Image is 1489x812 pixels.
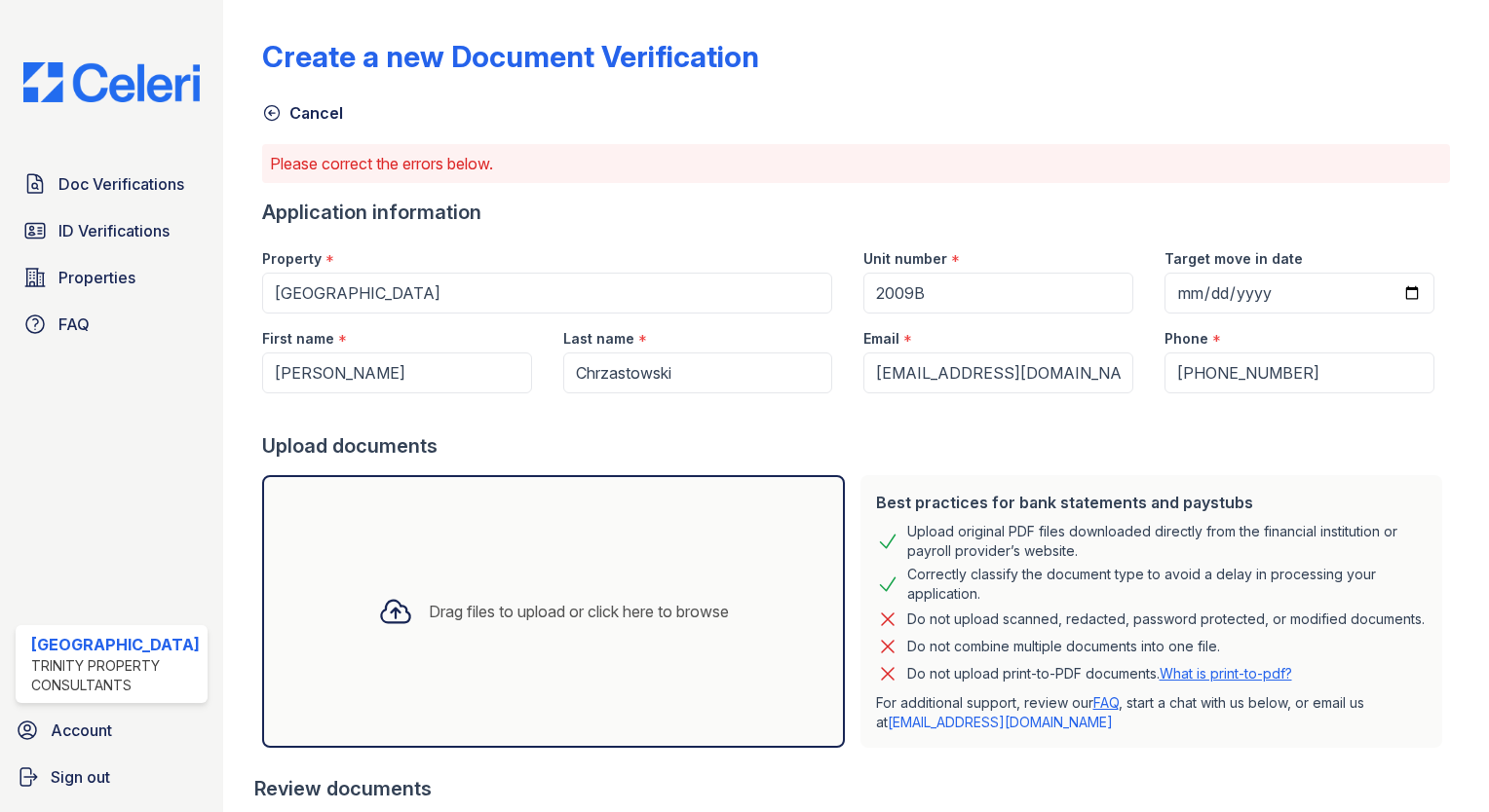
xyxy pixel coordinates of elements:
a: [EMAIL_ADDRESS][DOMAIN_NAME] [888,714,1113,730]
div: Do not upload scanned, redacted, password protected, or modified documents. [907,608,1425,631]
a: ID Verifications [16,211,208,250]
div: Correctly classify the document type to avoid a delay in processing your application. [907,565,1428,604]
div: Do not combine multiple documents into one file. [907,635,1220,658]
div: Drag files to upload or click here to browse [429,600,729,623]
label: Last name [563,329,634,349]
label: Phone [1164,329,1208,349]
span: FAQ [58,313,90,336]
div: Trinity Property Consultants [31,656,200,695]
div: Application information [262,199,1450,226]
label: Target move in date [1164,249,1303,269]
div: Review documents [254,775,1450,802]
a: What is print-to-pdf? [1160,665,1292,682]
p: For additional support, review our , start a chat with us below, or email us at [876,693,1428,732]
label: Email [863,329,899,349]
span: ID Verifications [58,219,170,242]
a: Sign out [8,757,215,796]
label: First name [262,329,334,349]
span: Sign out [51,765,110,789]
label: Unit number [863,249,947,269]
a: Cancel [262,101,343,125]
span: Doc Verifications [58,172,184,196]
div: Best practices for bank statements and paystubs [876,491,1428,514]
label: Property [262,249,322,269]
a: FAQ [1093,694,1119,711]
a: FAQ [16,305,208,344]
div: [GEOGRAPHIC_DATA] [31,633,200,656]
span: Properties [58,266,135,289]
span: Account [51,719,112,742]
a: Properties [16,258,208,297]
div: Create a new Document Verification [262,39,759,74]
p: Please correct the errors below. [270,152,1442,175]
p: Do not upload print-to-PDF documents. [907,664,1292,683]
div: Upload documents [262,432,1450,460]
a: Doc Verifications [16,165,208,203]
div: Upload original PDF files downloaded directly from the financial institution or payroll provider’... [907,522,1428,561]
img: CE_Logo_Blue-a8612792a0a2168367f1c8372b55b34899dd931a85d93a1a3d3e32e68fde9ad4.png [8,62,215,102]
a: Account [8,711,215,750]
